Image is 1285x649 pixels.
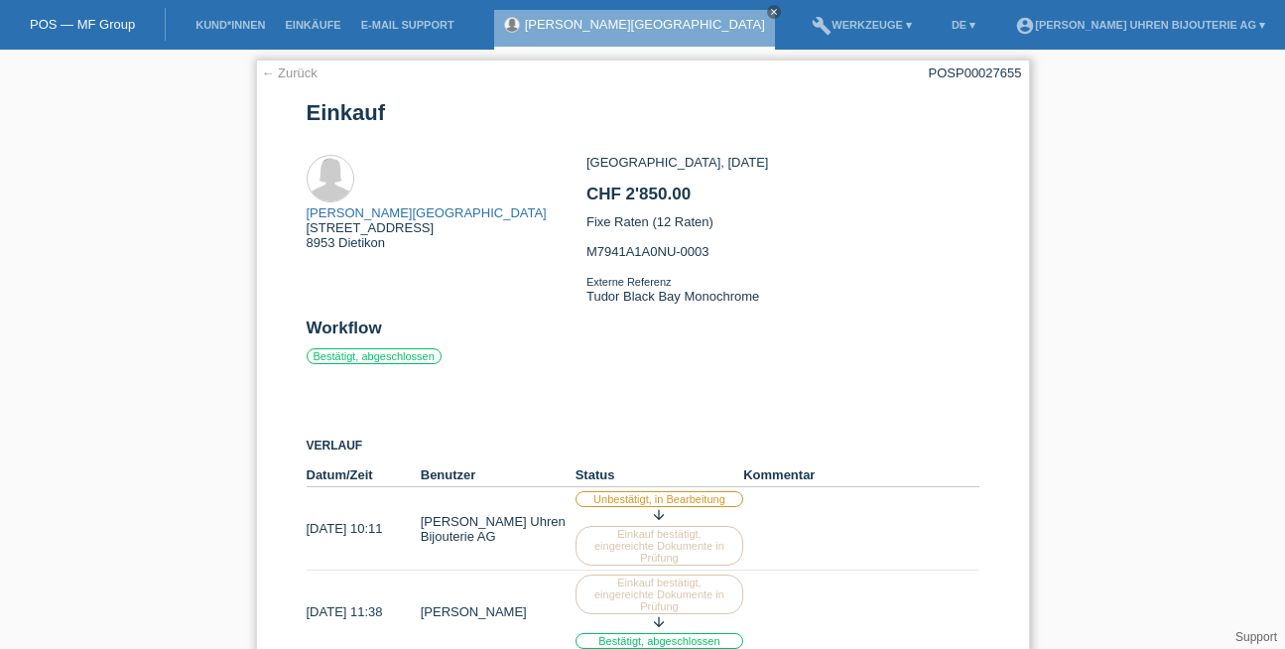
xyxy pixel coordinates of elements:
i: arrow_downward [651,507,667,523]
a: POS — MF Group [30,17,135,32]
a: ← Zurück [262,65,318,80]
h3: Verlauf [307,439,979,454]
a: DE ▾ [942,19,985,31]
span: Externe Referenz [586,276,672,288]
h2: Workflow [307,319,979,348]
i: account_circle [1015,16,1035,36]
h1: Einkauf [307,100,979,125]
i: build [812,16,832,36]
a: Kund*innen [186,19,275,31]
a: account_circle[PERSON_NAME] Uhren Bijouterie AG ▾ [1005,19,1275,31]
a: Einkäufe [275,19,350,31]
i: arrow_downward [651,614,667,630]
a: E-Mail Support [351,19,464,31]
div: [GEOGRAPHIC_DATA], [DATE] Fixe Raten (12 Raten) M7941A1A0NU-0003 Tudor Black Bay Monochrome [586,155,978,319]
a: close [767,5,781,19]
a: [PERSON_NAME][GEOGRAPHIC_DATA] [525,17,765,32]
th: Status [576,463,744,487]
a: Support [1235,630,1277,644]
label: Einkauf bestätigt, eingereichte Dokumente in Prüfung [576,575,744,614]
div: [STREET_ADDRESS] 8953 Dietikon [307,205,547,250]
div: POSP00027655 [929,65,1022,80]
label: Unbestätigt, in Bearbeitung [576,491,744,507]
label: Bestätigt, abgeschlossen [307,348,442,364]
td: [DATE] 10:11 [307,487,421,571]
td: [PERSON_NAME] Uhren Bijouterie AG [421,487,576,571]
label: Einkauf bestätigt, eingereichte Dokumente in Prüfung [576,526,744,566]
i: close [769,7,779,17]
th: Datum/Zeit [307,463,421,487]
label: Bestätigt, abgeschlossen [576,633,744,649]
a: [PERSON_NAME][GEOGRAPHIC_DATA] [307,205,547,220]
a: buildWerkzeuge ▾ [802,19,922,31]
th: Kommentar [743,463,978,487]
th: Benutzer [421,463,576,487]
h2: CHF 2'850.00 [586,185,978,214]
